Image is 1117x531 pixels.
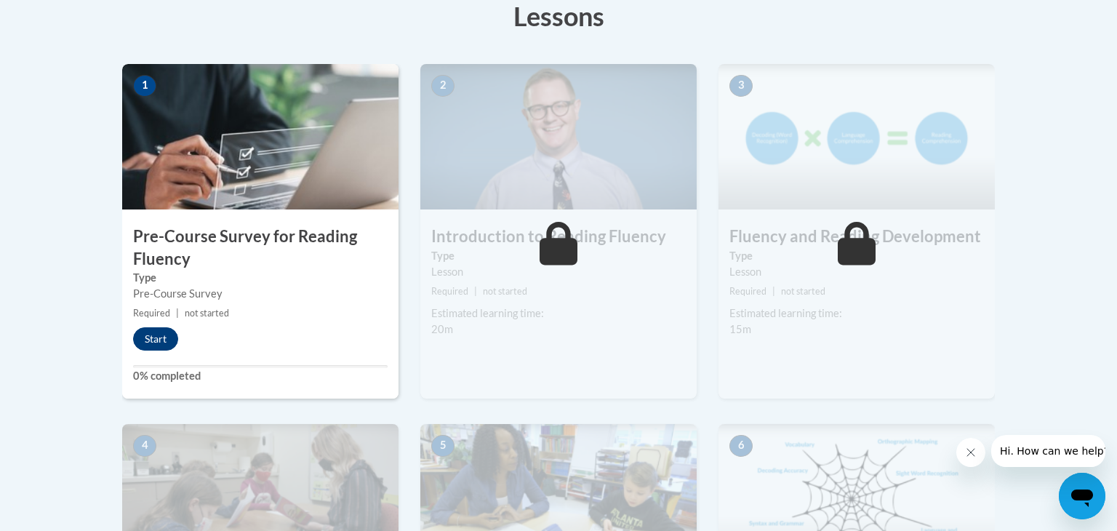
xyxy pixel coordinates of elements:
[1059,473,1105,519] iframe: Button to launch messaging window
[729,75,753,97] span: 3
[729,323,751,335] span: 15m
[431,248,686,264] label: Type
[431,75,455,97] span: 2
[729,248,984,264] label: Type
[133,270,388,286] label: Type
[772,286,775,297] span: |
[420,225,697,248] h3: Introduction to Reading Fluency
[122,225,399,271] h3: Pre-Course Survey for Reading Fluency
[474,286,477,297] span: |
[133,308,170,319] span: Required
[431,323,453,335] span: 20m
[420,64,697,209] img: Course Image
[431,264,686,280] div: Lesson
[729,435,753,457] span: 6
[991,435,1105,467] iframe: Message from company
[729,286,766,297] span: Required
[729,306,984,322] div: Estimated learning time:
[729,264,984,280] div: Lesson
[133,75,156,97] span: 1
[133,435,156,457] span: 4
[718,64,995,209] img: Course Image
[133,368,388,384] label: 0% completed
[431,435,455,457] span: 5
[133,327,178,351] button: Start
[781,286,825,297] span: not started
[431,306,686,322] div: Estimated learning time:
[956,438,985,467] iframe: Close message
[122,64,399,209] img: Course Image
[718,225,995,248] h3: Fluency and Reading Development
[185,308,229,319] span: not started
[133,286,388,302] div: Pre-Course Survey
[431,286,468,297] span: Required
[9,10,118,22] span: Hi. How can we help?
[176,308,179,319] span: |
[483,286,527,297] span: not started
